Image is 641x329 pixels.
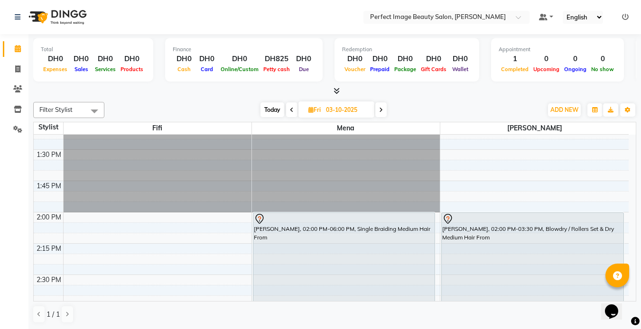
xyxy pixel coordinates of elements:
[342,54,368,64] div: DH0
[292,54,315,64] div: DH0
[218,66,261,73] span: Online/Custom
[35,275,63,285] div: 2:30 PM
[589,54,616,64] div: 0
[261,66,292,73] span: Petty cash
[449,54,472,64] div: DH0
[368,66,392,73] span: Prepaid
[118,66,146,73] span: Products
[440,122,629,134] span: [PERSON_NAME]
[297,66,311,73] span: Due
[41,66,70,73] span: Expenses
[499,46,616,54] div: Appointment
[260,102,284,117] span: Today
[261,54,292,64] div: DH825
[64,122,251,134] span: Fifi
[173,54,195,64] div: DH0
[35,150,63,160] div: 1:30 PM
[531,66,562,73] span: Upcoming
[499,66,531,73] span: Completed
[41,46,146,54] div: Total
[35,181,63,191] div: 1:45 PM
[195,54,218,64] div: DH0
[46,310,60,320] span: 1 / 1
[39,106,73,113] span: Filter Stylist
[392,66,418,73] span: Package
[70,54,93,64] div: DH0
[550,106,578,113] span: ADD NEW
[198,66,215,73] span: Card
[589,66,616,73] span: No show
[562,54,589,64] div: 0
[601,291,632,320] iframe: chat widget
[118,54,146,64] div: DH0
[531,54,562,64] div: 0
[41,54,70,64] div: DH0
[252,122,440,134] span: Mena
[93,54,118,64] div: DH0
[418,54,449,64] div: DH0
[93,66,118,73] span: Services
[548,103,581,117] button: ADD NEW
[450,66,471,73] span: Wallet
[368,54,392,64] div: DH0
[323,103,371,117] input: 2025-10-03
[218,54,261,64] div: DH0
[342,46,472,54] div: Redemption
[35,212,63,222] div: 2:00 PM
[173,46,315,54] div: Finance
[175,66,193,73] span: Cash
[342,66,368,73] span: Voucher
[24,4,89,30] img: logo
[418,66,449,73] span: Gift Cards
[562,66,589,73] span: Ongoing
[306,106,323,113] span: Fri
[35,244,63,254] div: 2:15 PM
[72,66,91,73] span: Sales
[499,54,531,64] div: 1
[392,54,418,64] div: DH0
[34,122,63,132] div: Stylist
